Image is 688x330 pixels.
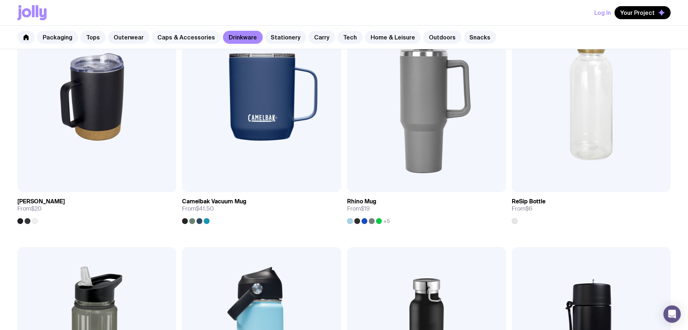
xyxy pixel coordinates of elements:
a: [PERSON_NAME]From$20 [17,192,176,224]
a: Packaging [37,31,78,44]
a: Snacks [464,31,496,44]
span: From [347,205,370,212]
a: Tops [80,31,106,44]
a: Outdoors [423,31,461,44]
span: $19 [361,205,370,212]
h3: Camelbak Vacuum Mug [182,198,246,205]
button: Log In [594,6,611,19]
a: Caps & Accessories [152,31,221,44]
h3: ReSip Bottle [512,198,545,205]
button: Your Project [615,6,671,19]
span: $41.50 [196,205,214,212]
div: Open Intercom Messenger [663,305,681,323]
a: Drinkware [223,31,263,44]
span: From [512,205,532,212]
span: From [17,205,42,212]
a: ReSip BottleFrom$6 [512,192,671,224]
a: Tech [337,31,363,44]
a: Outerwear [108,31,149,44]
span: $20 [31,205,42,212]
a: Rhino MugFrom$19+5 [347,192,506,224]
a: Camelbak Vacuum MugFrom$41.50 [182,192,341,224]
h3: [PERSON_NAME] [17,198,65,205]
span: From [182,205,214,212]
a: Home & Leisure [365,31,421,44]
h3: Rhino Mug [347,198,376,205]
a: Stationery [265,31,306,44]
span: $6 [526,205,532,212]
span: Your Project [620,9,655,16]
span: +5 [383,218,390,224]
a: Carry [308,31,335,44]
